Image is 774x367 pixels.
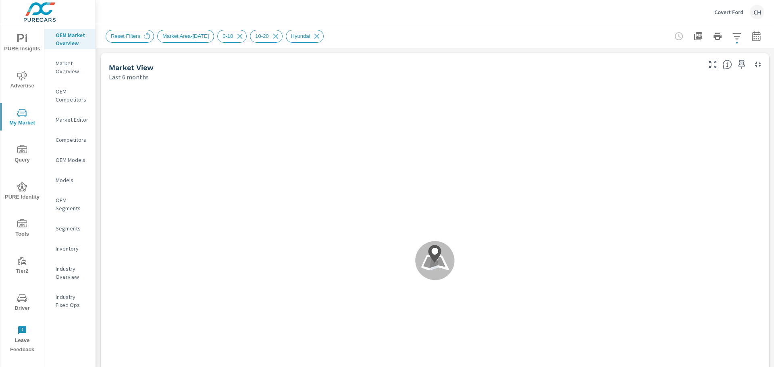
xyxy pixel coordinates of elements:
[44,154,96,166] div: OEM Models
[44,174,96,186] div: Models
[3,326,42,355] span: Leave Feedback
[44,29,96,49] div: OEM Market Overview
[3,256,42,276] span: Tier2
[218,33,238,39] span: 0-10
[44,194,96,214] div: OEM Segments
[106,33,145,39] span: Reset Filters
[56,245,89,253] p: Inventory
[748,28,764,44] button: Select Date Range
[751,58,764,71] button: Minimize Widget
[3,219,42,239] span: Tools
[217,30,247,43] div: 0-10
[56,31,89,47] p: OEM Market Overview
[690,28,706,44] button: "Export Report to PDF"
[109,72,149,82] p: Last 6 months
[735,58,748,71] span: Save this to your personalized report
[56,136,89,144] p: Competitors
[250,33,273,39] span: 10-20
[56,87,89,104] p: OEM Competitors
[44,243,96,255] div: Inventory
[109,63,154,72] h5: Market View
[56,116,89,124] p: Market Editor
[729,28,745,44] button: Apply Filters
[44,57,96,77] div: Market Overview
[44,263,96,283] div: Industry Overview
[106,30,154,43] div: Reset Filters
[56,176,89,184] p: Models
[714,8,743,16] p: Covert Ford
[44,85,96,106] div: OEM Competitors
[3,34,42,54] span: PURE Insights
[56,156,89,164] p: OEM Models
[56,293,89,309] p: Industry Fixed Ops
[44,114,96,126] div: Market Editor
[286,33,315,39] span: Hyundai
[44,291,96,311] div: Industry Fixed Ops
[3,71,42,91] span: Advertise
[158,33,214,39] span: Market Area-[DATE]
[709,28,726,44] button: Print Report
[56,196,89,212] p: OEM Segments
[0,24,44,358] div: nav menu
[3,108,42,128] span: My Market
[3,293,42,313] span: Driver
[750,5,764,19] div: CH
[56,224,89,232] p: Segments
[3,182,42,202] span: PURE Identity
[44,134,96,146] div: Competitors
[250,30,282,43] div: 10-20
[56,59,89,75] p: Market Overview
[286,30,324,43] div: Hyundai
[706,58,719,71] button: Make Fullscreen
[3,145,42,165] span: Query
[56,265,89,281] p: Industry Overview
[722,60,732,69] span: Find the biggest opportunities in your market for your inventory. Understand by postal code where...
[44,222,96,234] div: Segments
